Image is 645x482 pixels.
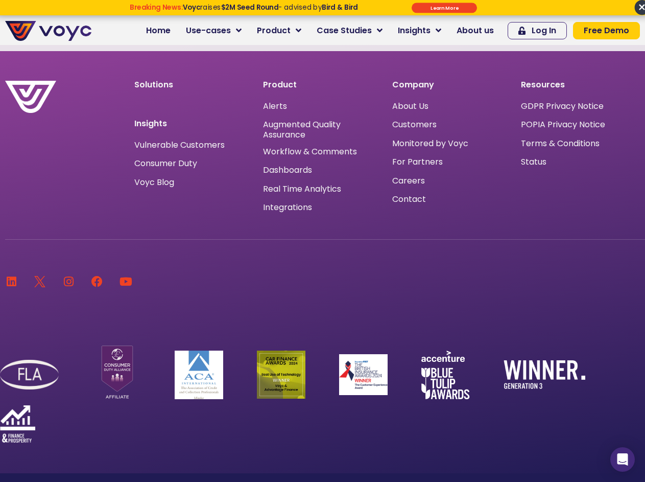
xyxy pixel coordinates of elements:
div: Breaking News: Voyc raises $2M Seed Round - advised by Bird & Bird [95,3,392,19]
span: Case Studies [317,25,372,37]
p: Company [392,81,511,89]
a: About us [449,20,501,41]
img: voyc-full-logo [5,21,91,41]
strong: Breaking News: [130,3,183,12]
span: raises - advised by [183,3,358,12]
span: Log In [532,27,556,35]
a: Insights [390,20,449,41]
strong: Bird & Bird [322,3,358,12]
span: Product [257,25,291,37]
p: Product [263,81,382,89]
a: Free Demo [573,22,640,39]
img: accenture-blue-tulip-awards [421,351,470,399]
div: Submit [412,3,477,13]
div: Open Intercom Messenger [610,447,635,472]
p: Insights [134,120,253,128]
strong: $2M Seed Round [221,3,278,12]
a: Use-cases [178,20,249,41]
a: Home [138,20,178,41]
a: Product [249,20,309,41]
span: Home [146,25,171,37]
a: Log In [508,22,567,39]
span: Use-cases [186,25,231,37]
a: Augmented Quality Assurance [263,120,382,139]
img: winner-generation [504,360,585,389]
a: Vulnerable Customers [134,141,225,149]
a: Solutions [134,79,173,90]
p: Resources [521,81,640,89]
span: Free Demo [584,27,629,35]
span: About us [457,25,494,37]
strong: Voyc [183,3,200,12]
img: ACA [175,351,223,399]
a: Case Studies [309,20,390,41]
img: Car Finance Winner logo [257,351,305,399]
a: Consumer Duty [134,159,197,168]
span: Phone [131,41,156,53]
span: Insights [398,25,431,37]
span: Job title [131,83,165,95]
